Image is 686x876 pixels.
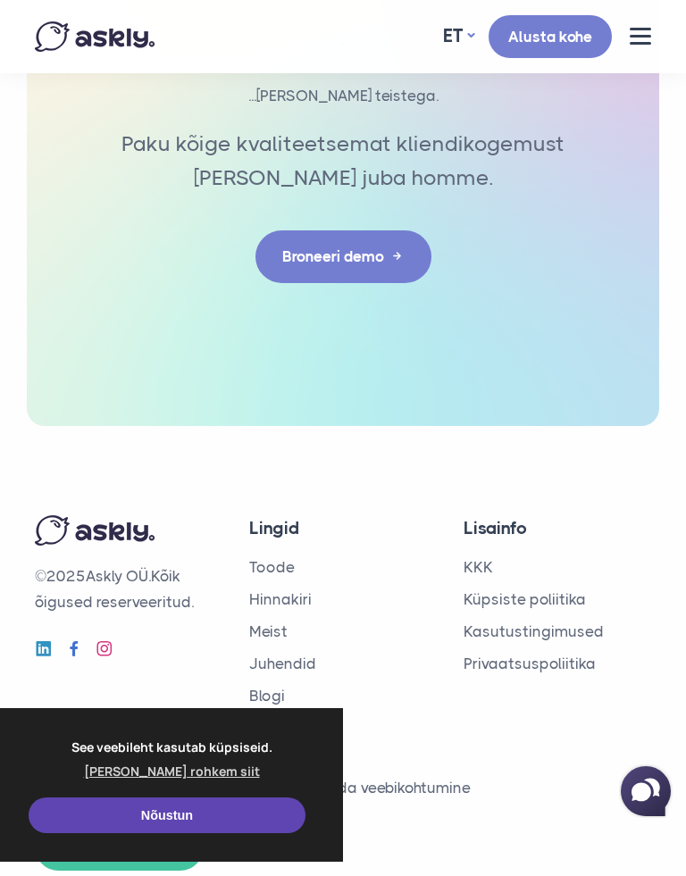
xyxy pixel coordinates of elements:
[29,797,305,833] a: Nõustun
[40,83,646,109] p: ...[PERSON_NAME] teistega.
[35,563,222,615] p: © Askly OÜ. Kõik õigused reserveeritud.
[619,764,673,818] iframe: Askly chat
[443,21,474,53] a: ET
[46,567,86,585] span: 2025
[40,127,646,196] p: Paku kõige kvaliteetsemat kliendikogemust [PERSON_NAME] juba homme.
[35,21,155,52] img: Askly
[464,590,586,608] a: Küpsiste poliitika
[29,737,314,785] span: See veebileht kasutab küpsiseid.
[464,655,596,672] a: Privaatsuspoliitika
[249,590,312,608] a: Hinnakiri
[35,736,651,762] h4: Broneeri demo
[249,687,285,705] a: Blogi
[464,558,493,576] a: KKK
[489,15,612,59] a: Alusta kohe
[249,515,437,541] h4: Lingid
[81,758,263,785] a: learn more about cookies
[255,230,431,283] a: Broneeri demo
[249,622,288,640] a: Meist
[464,622,604,640] a: Kasutustingimused
[35,515,155,546] img: Askly logo
[464,515,651,541] h4: Lisainfo
[249,558,295,576] a: Toode
[35,775,651,801] p: Parim viis Asklyga tutvumiseks on broneerida veebikohtumine
[249,655,316,672] a: Juhendid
